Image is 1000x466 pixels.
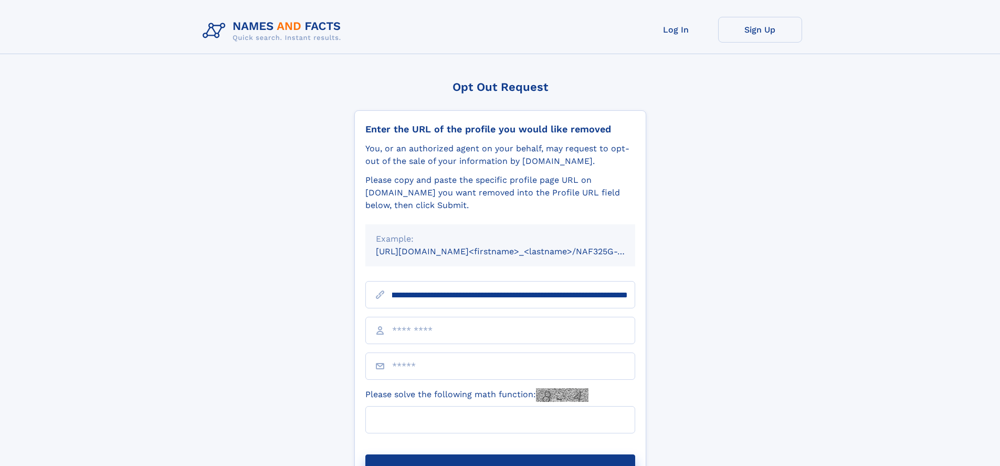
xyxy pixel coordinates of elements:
[634,17,718,43] a: Log In
[376,246,655,256] small: [URL][DOMAIN_NAME]<firstname>_<lastname>/NAF325G-xxxxxxxx
[365,142,635,168] div: You, or an authorized agent on your behalf, may request to opt-out of the sale of your informatio...
[365,123,635,135] div: Enter the URL of the profile you would like removed
[365,174,635,212] div: Please copy and paste the specific profile page URL on [DOMAIN_NAME] you want removed into the Pr...
[198,17,350,45] img: Logo Names and Facts
[376,233,625,245] div: Example:
[354,80,646,94] div: Opt Out Request
[365,388,588,402] label: Please solve the following math function:
[718,17,802,43] a: Sign Up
